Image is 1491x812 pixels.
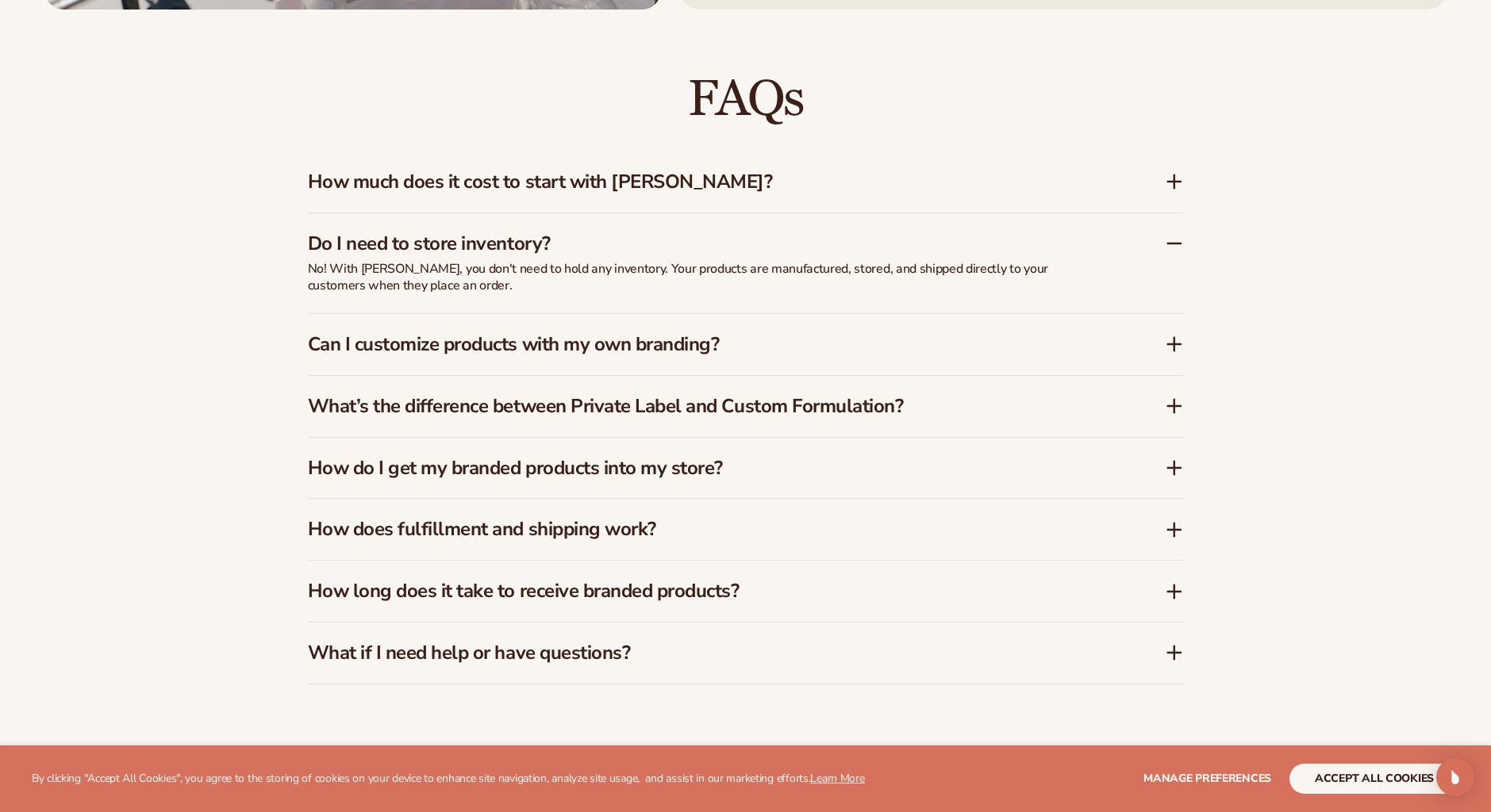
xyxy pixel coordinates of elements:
[1143,764,1271,794] button: Manage preferences
[32,772,865,786] p: By clicking "Accept All Cookies", you agree to the storing of cookies on your device to enhance s...
[308,457,1117,480] h3: How do I get my branded products into my store?
[308,395,1117,418] h3: What’s the difference between Private Label and Custom Formulation?
[1143,771,1271,786] span: Manage preferences
[308,642,1117,665] h3: What if I need help or have questions?
[308,232,1117,255] h3: Do I need to store inventory?
[810,771,864,786] a: Learn More
[308,518,1117,541] h3: How does fulfillment and shipping work?
[1436,758,1474,796] div: Open Intercom Messenger
[308,580,1117,603] h3: How long does it take to receive branded products?
[308,333,1117,356] h3: Can I customize products with my own branding?
[1289,764,1459,794] button: accept all cookies
[308,73,1184,126] h2: FAQs
[308,170,1117,193] h3: How much does it cost to start with [PERSON_NAME]?
[308,261,1101,294] p: No! With [PERSON_NAME], you don't need to hold any inventory. Your products are manufactured, sto...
